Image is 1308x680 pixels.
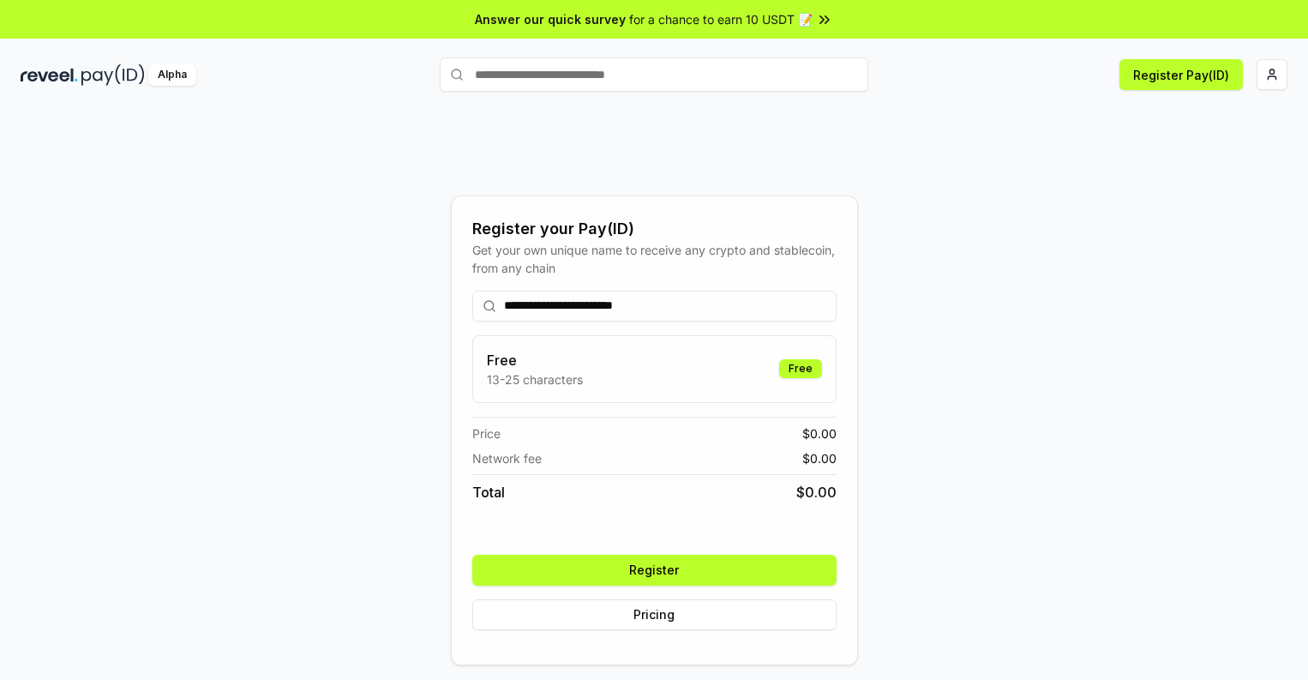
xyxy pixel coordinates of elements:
[802,424,837,442] span: $ 0.00
[472,482,505,502] span: Total
[472,217,837,241] div: Register your Pay(ID)
[472,599,837,630] button: Pricing
[487,350,583,370] h3: Free
[81,64,145,86] img: pay_id
[475,10,626,28] span: Answer our quick survey
[796,482,837,502] span: $ 0.00
[472,424,501,442] span: Price
[779,359,822,378] div: Free
[472,449,542,467] span: Network fee
[802,449,837,467] span: $ 0.00
[487,370,583,388] p: 13-25 characters
[472,241,837,277] div: Get your own unique name to receive any crypto and stablecoin, from any chain
[472,555,837,586] button: Register
[629,10,813,28] span: for a chance to earn 10 USDT 📝
[1119,59,1243,90] button: Register Pay(ID)
[21,64,78,86] img: reveel_dark
[148,64,196,86] div: Alpha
